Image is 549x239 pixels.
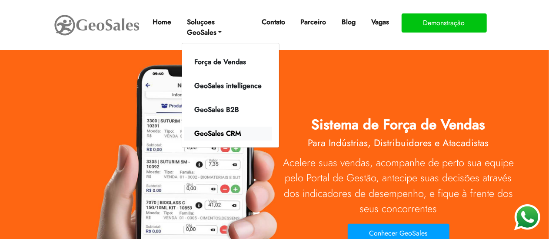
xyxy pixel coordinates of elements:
span: Sistema de Força de Vendas [312,115,486,134]
a: Vagas [368,13,393,31]
a: Home [149,13,175,31]
a: GeoSales B2B [184,103,272,117]
a: Soluçoes GeoSales [183,13,249,41]
a: GeoSales CRM [184,127,272,141]
button: Demonstração [402,13,487,33]
p: Acelere suas vendas, acompanhe de perto sua equipe pelo Portal de Gestão, antecipe suas decisões ... [281,155,516,217]
a: Blog [339,13,359,31]
a: Contato [258,13,289,31]
a: Força de Vendas [184,55,272,69]
img: GeoSales [53,13,140,37]
h2: Para Indústrias, Distribuidores e Atacadistas [281,137,516,153]
a: GeoSales intelligence [184,79,272,93]
a: Parceiro [297,13,330,31]
img: WhatsApp [514,204,540,230]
